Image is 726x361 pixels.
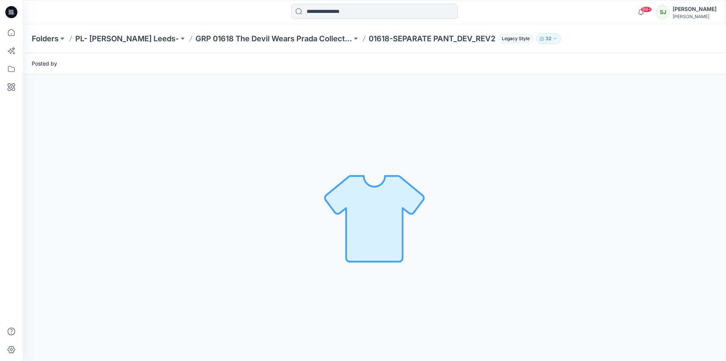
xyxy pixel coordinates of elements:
div: [PERSON_NAME] [673,5,717,14]
span: Posted by [32,59,57,67]
p: 32 [546,34,551,43]
a: GRP 01618 The Devil Wears Prada Collection [195,33,352,44]
img: No Outline [321,165,427,271]
a: PL- [PERSON_NAME] Leeds- [75,33,179,44]
span: Legacy Style [498,34,533,43]
a: Folders [32,33,59,44]
button: Legacy Style [495,33,533,44]
span: 99+ [641,6,652,13]
button: 32 [536,33,561,44]
div: SJ [656,5,670,19]
div: [PERSON_NAME] [673,14,717,19]
p: 01618-SEPARATE PANT_DEV_REV2 [369,33,495,44]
